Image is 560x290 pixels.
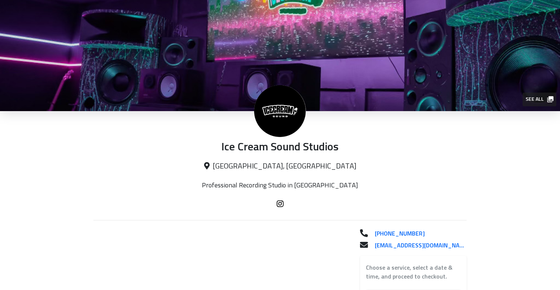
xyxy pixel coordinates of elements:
p: Ice Cream Sound Studios [93,141,467,154]
img: Ice Cream Sound Studios [254,85,306,137]
p: [GEOGRAPHIC_DATA], [GEOGRAPHIC_DATA] [93,162,467,171]
span: See all [526,95,553,104]
p: Professional Recording Studio in [GEOGRAPHIC_DATA] [187,181,373,190]
label: Choose a service, select a date & time, and proceed to checkout. [366,263,461,281]
button: See all [523,93,556,106]
a: [PHONE_NUMBER] [369,229,467,238]
a: [EMAIL_ADDRESS][DOMAIN_NAME] [369,241,467,250]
